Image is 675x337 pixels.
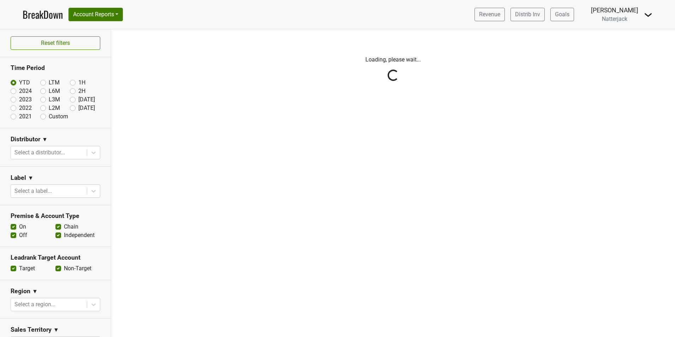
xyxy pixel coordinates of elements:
p: Loading, please wait... [197,55,589,64]
a: Revenue [474,8,505,21]
img: Dropdown Menu [644,11,652,19]
a: Goals [550,8,574,21]
span: Natterjack [602,16,627,22]
div: [PERSON_NAME] [591,6,638,15]
a: BreakDown [23,7,63,22]
button: Account Reports [68,8,123,21]
a: Distrib Inv [510,8,545,21]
